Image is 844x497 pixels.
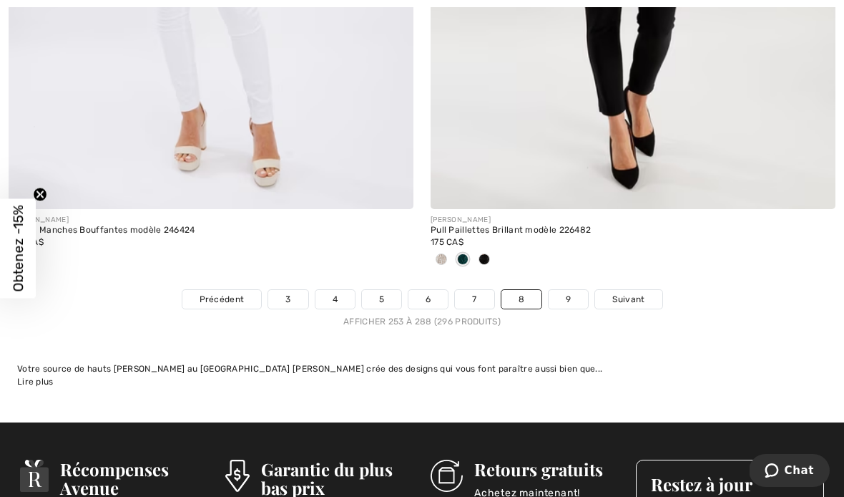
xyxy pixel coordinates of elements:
span: 175 CA$ [431,237,463,247]
a: 3 [268,290,308,309]
div: Votre source de hauts [PERSON_NAME] au [GEOGRAPHIC_DATA] [PERSON_NAME] crée des designs qui vous ... [17,362,827,375]
span: Lire plus [17,377,54,387]
img: Retours gratuits [431,460,463,492]
div: Beige/Silver [431,248,452,272]
h3: Récompenses Avenue [60,460,208,497]
button: Close teaser [33,188,47,202]
a: 9 [549,290,588,309]
span: Suivant [612,293,644,306]
span: Obtenez -15% [10,206,26,292]
h3: Retours gratuits [474,460,619,478]
h3: Restez à jour [651,475,809,493]
div: Black [473,248,495,272]
div: [PERSON_NAME] [9,215,413,226]
span: Précédent [200,293,245,306]
img: Garantie du plus bas prix [225,460,250,492]
a: Précédent [182,290,262,309]
img: Récompenses Avenue [20,460,49,492]
a: Suivant [595,290,662,309]
iframe: Ouvre un widget dans lequel vous pouvez chatter avec l’un de nos agents [750,454,830,490]
div: Pull Paillettes Brillant modèle 226482 [431,226,835,236]
a: 6 [408,290,448,309]
a: 4 [315,290,355,309]
div: Emerald [452,248,473,272]
a: 8 [501,290,541,309]
div: [PERSON_NAME] [431,215,835,226]
a: 7 [455,290,494,309]
h3: Garantie du plus bas prix [261,460,413,497]
a: 5 [362,290,401,309]
div: Haut à Manches Bouffantes modèle 246424 [9,226,413,236]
